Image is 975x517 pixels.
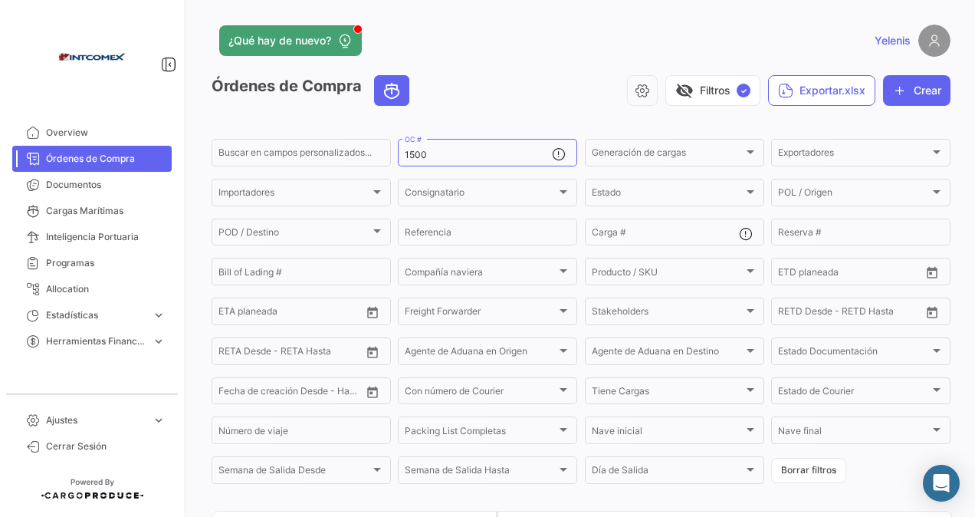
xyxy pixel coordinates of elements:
[12,198,172,224] a: Cargas Marítimas
[768,75,875,106] button: Exportar.xlsx
[405,189,556,200] span: Consignatario
[218,388,246,399] input: Desde
[737,84,750,97] span: ✓
[46,152,166,166] span: Órdenes de Compra
[675,81,694,100] span: visibility_off
[405,268,556,279] span: Compañía naviera
[46,334,146,348] span: Herramientas Financieras
[405,428,556,439] span: Packing List Completas
[218,189,370,200] span: Importadores
[592,308,744,319] span: Stakeholders
[875,33,911,48] span: Yelenis
[778,428,930,439] span: Nave final
[816,308,885,319] input: Hasta
[405,308,556,319] span: Freight Forwarder
[883,75,950,106] button: Crear
[405,388,556,399] span: Con número de Courier
[592,467,744,478] span: Día de Salida
[918,25,950,57] img: placeholder-user.png
[12,172,172,198] a: Documentos
[46,282,166,296] span: Allocation
[375,76,409,105] button: Ocean
[46,413,146,427] span: Ajustes
[771,458,846,483] button: Borrar filtros
[778,308,806,319] input: Desde
[218,348,246,359] input: Desde
[592,268,744,279] span: Producto / SKU
[46,230,166,244] span: Inteligencia Portuaria
[46,440,166,453] span: Cerrar Sesión
[257,388,325,399] input: Hasta
[778,268,806,279] input: Desde
[46,126,166,140] span: Overview
[257,348,325,359] input: Hasta
[218,308,246,319] input: Desde
[219,25,362,56] button: ¿Qué hay de nuevo?
[592,348,744,359] span: Agente de Aduana en Destino
[778,150,930,160] span: Exportadores
[361,380,384,403] button: Open calendar
[12,224,172,250] a: Inteligencia Portuaria
[12,250,172,276] a: Programas
[923,465,960,502] div: Abrir Intercom Messenger
[12,120,172,146] a: Overview
[12,276,172,302] a: Allocation
[592,150,744,160] span: Generación de cargas
[816,268,885,279] input: Hasta
[592,428,744,439] span: Nave inicial
[921,301,944,324] button: Open calendar
[46,308,146,322] span: Estadísticas
[212,75,414,106] h3: Órdenes de Compra
[218,229,370,240] span: POD / Destino
[152,334,166,348] span: expand_more
[361,341,384,364] button: Open calendar
[921,261,944,284] button: Open calendar
[592,388,744,399] span: Tiene Cargas
[46,256,166,270] span: Programas
[405,467,556,478] span: Semana de Salida Hasta
[152,308,166,322] span: expand_more
[405,348,556,359] span: Agente de Aduana en Origen
[778,189,930,200] span: POL / Origen
[46,204,166,218] span: Cargas Marítimas
[12,146,172,172] a: Órdenes de Compra
[361,301,384,324] button: Open calendar
[54,18,130,95] img: intcomex.png
[592,189,744,200] span: Estado
[665,75,760,106] button: visibility_offFiltros✓
[228,33,331,48] span: ¿Qué hay de nuevo?
[152,413,166,427] span: expand_more
[257,308,325,319] input: Hasta
[218,467,370,478] span: Semana de Salida Desde
[778,388,930,399] span: Estado de Courier
[778,348,930,359] span: Estado Documentación
[46,178,166,192] span: Documentos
